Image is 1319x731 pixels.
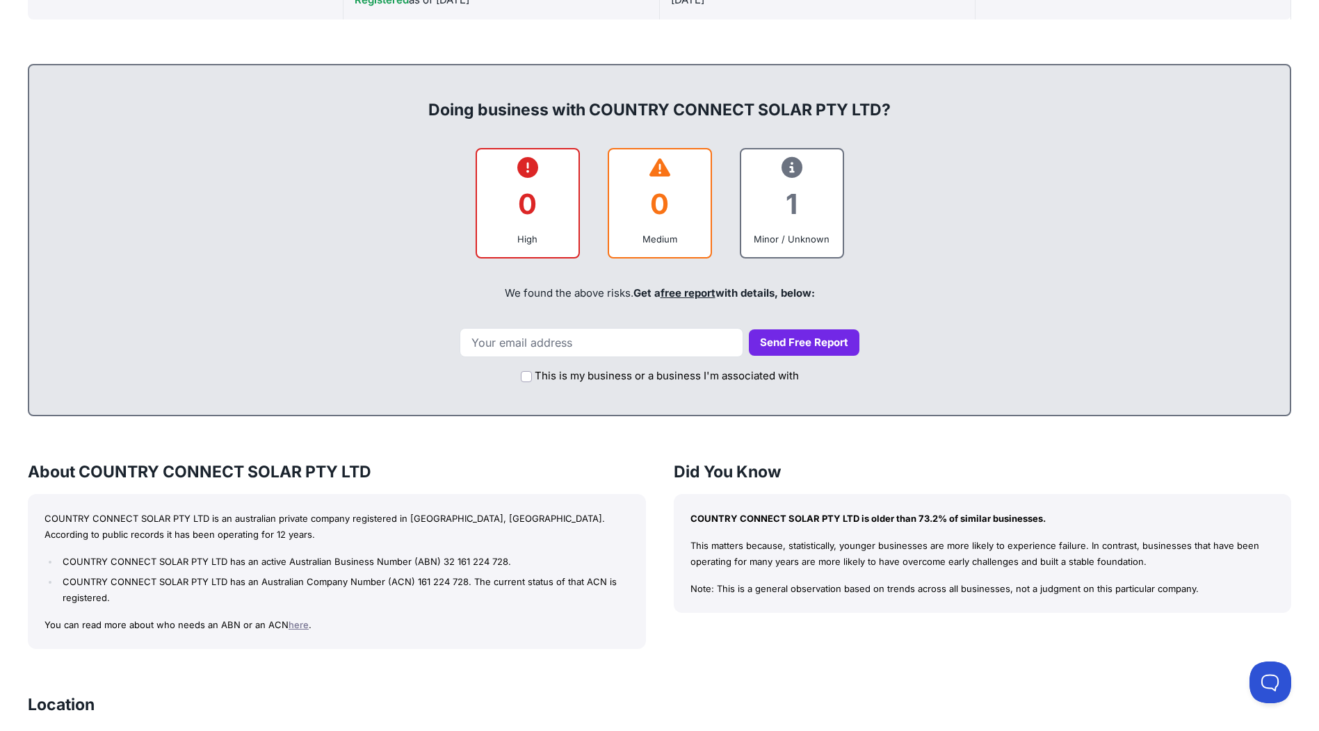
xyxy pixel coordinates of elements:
[1249,662,1291,703] iframe: Toggle Customer Support
[28,693,95,716] h3: Location
[690,581,1275,597] p: Note: This is a general observation based on trends across all businesses, not a judgment on this...
[460,328,743,357] input: Your email address
[289,619,309,630] a: here
[661,286,715,299] a: free report
[620,176,699,232] div: 0
[59,554,629,570] li: COUNTRY CONNECT SOLAR PTY LTD has an active Australian Business Number (ABN) 32 161 224 728.
[44,511,629,543] p: COUNTRY CONNECT SOLAR PTY LTD is an australian private company registered in [GEOGRAPHIC_DATA], [...
[28,461,646,483] h3: About COUNTRY CONNECT SOLAR PTY LTD
[44,617,629,633] p: You can read more about who needs an ABN or an ACN .
[752,232,832,246] div: Minor / Unknown
[690,538,1275,570] p: This matters because, statistically, younger businesses are more likely to experience failure. In...
[488,176,567,232] div: 0
[59,574,629,606] li: COUNTRY CONNECT SOLAR PTY LTD has an Australian Company Number (ACN) 161 224 728. The current sta...
[43,270,1276,317] div: We found the above risks.
[690,511,1275,527] p: COUNTRY CONNECT SOLAR PTY LTD is older than 73.2% of similar businesses.
[535,368,799,384] label: This is my business or a business I'm associated with
[488,232,567,246] div: High
[43,76,1276,121] div: Doing business with COUNTRY CONNECT SOLAR PTY LTD?
[749,329,859,356] button: Send Free Report
[752,176,832,232] div: 1
[674,461,1292,483] h3: Did You Know
[620,232,699,246] div: Medium
[633,286,815,299] span: Get a with details, below:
